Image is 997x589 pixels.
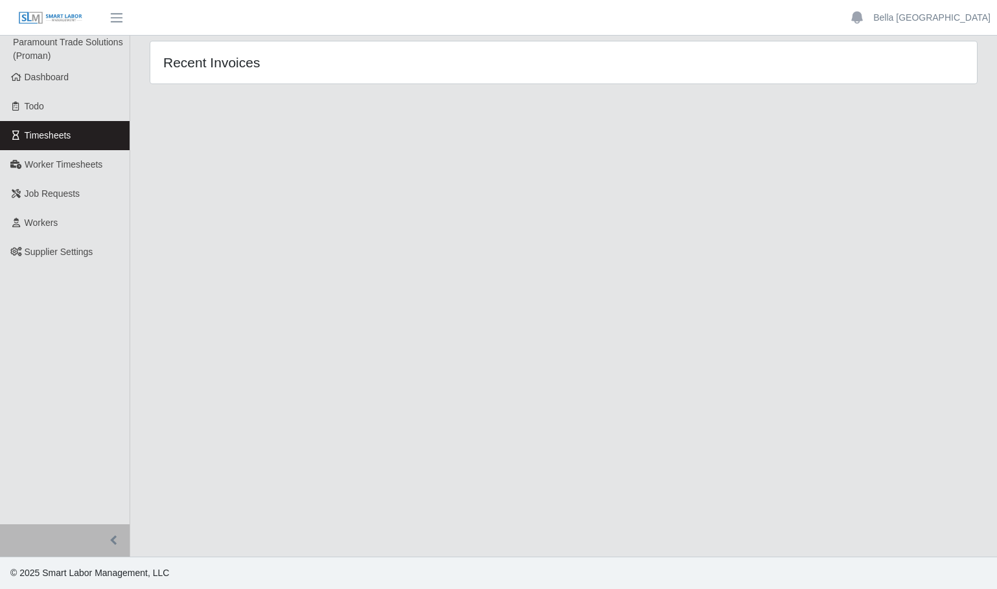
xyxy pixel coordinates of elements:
[25,159,102,170] span: Worker Timesheets
[25,247,93,257] span: Supplier Settings
[13,37,123,61] span: Paramount Trade Solutions (Proman)
[25,101,44,111] span: Todo
[25,72,69,82] span: Dashboard
[163,54,486,71] h4: Recent Invoices
[25,130,71,140] span: Timesheets
[873,11,991,25] a: Bella [GEOGRAPHIC_DATA]
[10,568,169,578] span: © 2025 Smart Labor Management, LLC
[25,188,80,199] span: Job Requests
[18,11,83,25] img: SLM Logo
[25,217,58,228] span: Workers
